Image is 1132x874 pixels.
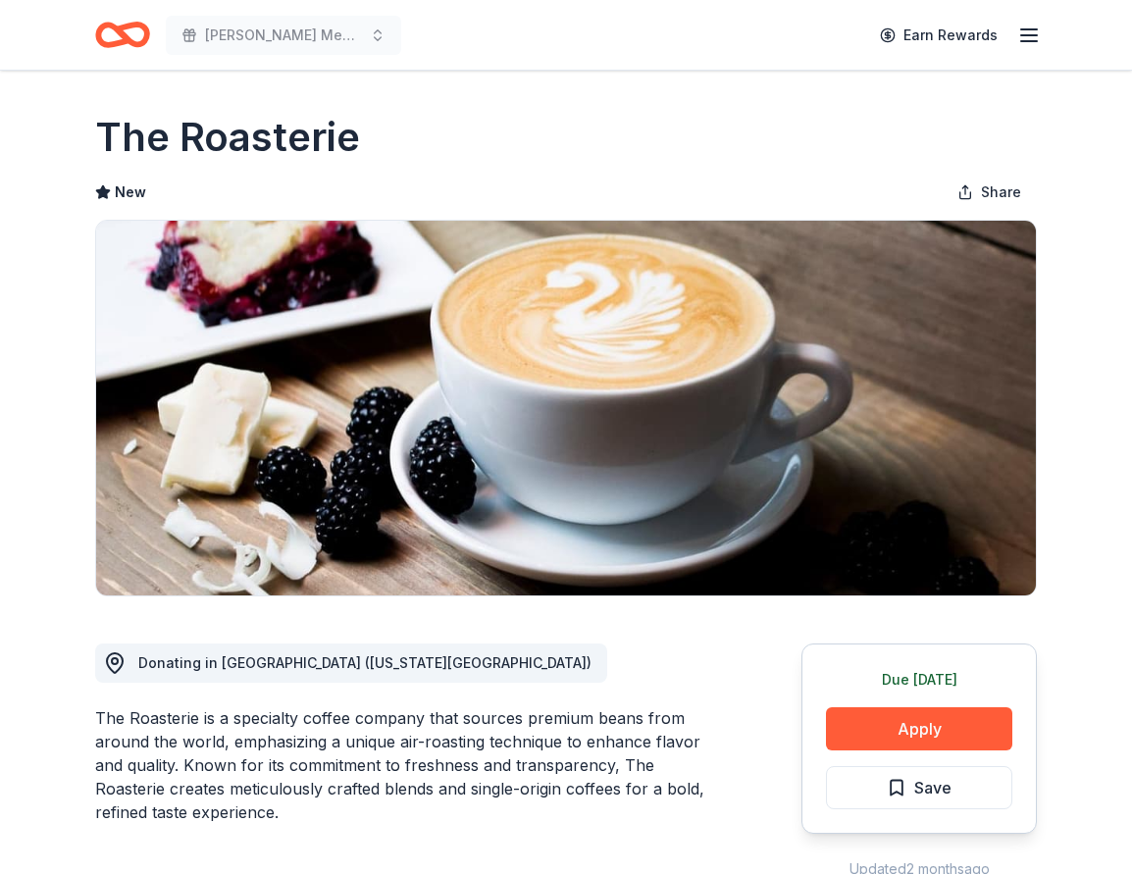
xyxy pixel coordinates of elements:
[166,16,401,55] button: [PERSON_NAME] Memorial Fund Trivia Night
[95,12,150,58] a: Home
[914,775,952,800] span: Save
[868,18,1009,53] a: Earn Rewards
[826,766,1012,809] button: Save
[205,24,362,47] span: [PERSON_NAME] Memorial Fund Trivia Night
[826,707,1012,750] button: Apply
[981,180,1021,204] span: Share
[95,706,707,824] div: The Roasterie is a specialty coffee company that sources premium beans from around the world, emp...
[138,654,592,671] span: Donating in [GEOGRAPHIC_DATA] ([US_STATE][GEOGRAPHIC_DATA])
[95,110,360,165] h1: The Roasterie
[96,221,1036,595] img: Image for The Roasterie
[826,668,1012,692] div: Due [DATE]
[942,173,1037,212] button: Share
[115,180,146,204] span: New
